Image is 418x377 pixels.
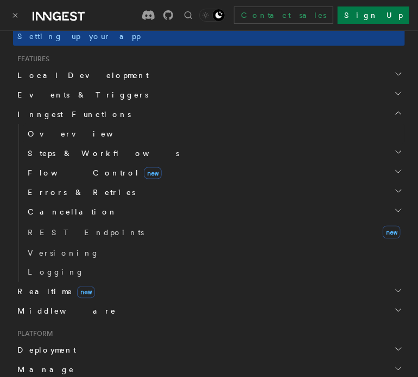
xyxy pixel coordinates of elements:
[23,206,117,217] span: Cancellation
[144,167,162,179] span: new
[13,341,405,360] button: Deployment
[13,345,76,356] span: Deployment
[23,144,405,163] button: Steps & Workflows
[199,9,225,22] button: Toggle dark mode
[23,124,405,144] a: Overview
[23,202,405,222] button: Cancellation
[13,55,49,63] span: Features
[13,27,405,46] a: Setting up your app
[13,330,53,339] span: Platform
[13,124,405,282] div: Inngest Functions
[13,85,405,105] button: Events & Triggers
[9,9,22,22] button: Toggle navigation
[338,6,409,24] a: Sign Up
[28,228,144,237] span: REST Endpoints
[13,306,116,317] span: Middleware
[23,167,162,178] span: Flow Control
[182,9,195,22] button: Find something...
[13,66,405,85] button: Local Development
[23,163,405,183] button: Flow Controlnew
[13,89,148,100] span: Events & Triggers
[23,243,405,263] a: Versioning
[13,365,74,375] span: Manage
[23,263,405,282] a: Logging
[17,32,141,41] span: Setting up your app
[13,302,405,321] button: Middleware
[23,222,405,243] a: REST Endpointsnew
[13,109,131,120] span: Inngest Functions
[234,6,333,24] a: Contact sales
[23,148,179,159] span: Steps & Workflows
[23,187,135,198] span: Errors & Retries
[13,282,405,302] button: Realtimenew
[28,268,84,277] span: Logging
[13,287,95,297] span: Realtime
[383,226,401,239] span: new
[28,129,140,138] span: Overview
[13,105,405,124] button: Inngest Functions
[77,287,95,298] span: new
[13,70,149,81] span: Local Development
[23,183,405,202] button: Errors & Retries
[28,249,99,257] span: Versioning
